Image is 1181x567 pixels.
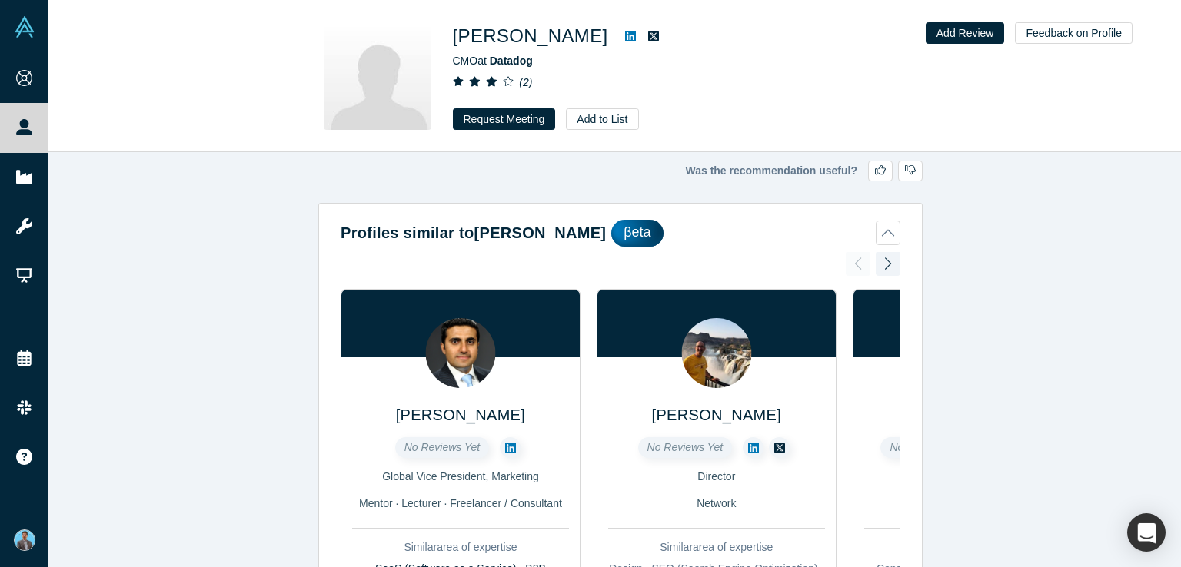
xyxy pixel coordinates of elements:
[324,22,431,130] img: Sara Varni's Profile Image
[453,108,556,130] button: Request Meeting
[652,406,781,423] a: [PERSON_NAME]
[926,22,1005,44] button: Add Review
[647,441,724,453] span: No Reviews Yet
[352,539,569,555] div: Similar area of expertise
[382,470,539,482] span: Global Vice President, Marketing
[453,22,608,50] h1: [PERSON_NAME]
[608,496,825,512] div: Network
[396,406,525,423] a: [PERSON_NAME]
[697,470,735,482] span: Director
[611,220,663,247] div: βeta
[341,221,606,244] h2: Profiles similar to [PERSON_NAME]
[14,16,35,38] img: Alchemist Vault Logo
[890,441,966,453] span: No Reviews Yet
[864,539,1081,555] div: Similar area of expertise
[404,441,481,453] span: No Reviews Yet
[14,529,35,551] img: Akshay Panse's Account
[608,539,825,555] div: Similar area of expertise
[425,318,495,388] img: Ajay Manglani's Profile Image
[352,496,569,512] div: Mentor · Lecturer · Freelancer / Consultant
[453,55,533,67] span: CMO at
[519,76,532,88] i: ( 2 )
[318,161,923,181] div: Was the recommendation useful?
[681,318,751,388] img: Tom D'Arezzo's Profile Image
[490,55,533,67] a: Datadog
[864,496,1081,512] div: Network
[1015,22,1133,44] button: Feedback on Profile
[341,220,900,247] button: Profiles similar to[PERSON_NAME]βeta
[566,108,638,130] button: Add to List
